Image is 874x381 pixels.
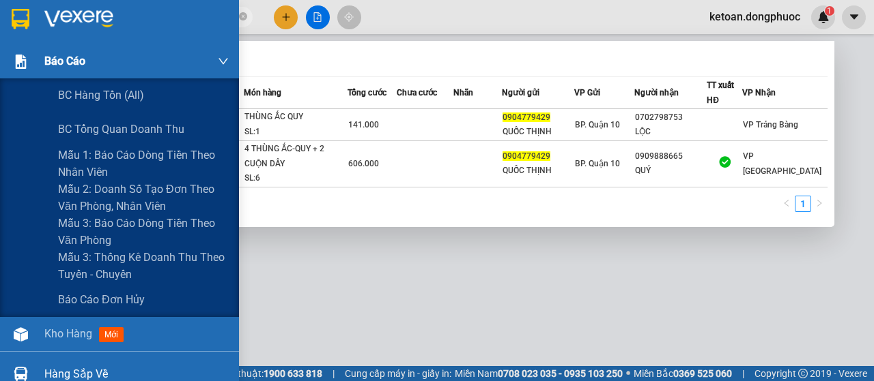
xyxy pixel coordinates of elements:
[14,367,28,381] img: warehouse-icon
[58,87,144,104] span: BC hàng tồn (all)
[815,199,823,207] span: right
[742,88,776,97] span: VP Nhận
[58,291,145,308] span: báo cáo đơn hủy
[635,110,706,125] div: 0702798753
[14,55,28,69] img: solution-icon
[783,199,791,207] span: left
[44,52,85,70] span: Báo cáo
[811,196,828,212] button: right
[795,196,810,211] a: 1
[502,88,539,97] span: Người gửi
[575,120,620,129] span: BP. Quận 10
[239,12,247,20] span: close-circle
[503,164,574,178] div: QUỐC THỊNH
[244,110,347,125] div: THÙNG ẮC QUY
[397,88,437,97] span: Chưa cước
[743,151,821,176] span: VP [GEOGRAPHIC_DATA]
[12,9,29,29] img: logo-vxr
[58,181,229,215] span: Mẫu 2: Doanh số tạo đơn theo Văn phòng, nhân viên
[218,56,229,67] span: down
[348,159,379,168] span: 606.000
[574,88,600,97] span: VP Gửi
[244,88,281,97] span: Món hàng
[743,120,798,129] span: VP Trảng Bàng
[239,11,247,24] span: close-circle
[707,80,734,105] span: TT xuất HĐ
[503,151,550,161] span: 0904779429
[778,196,795,212] li: Previous Page
[348,88,386,97] span: Tổng cước
[99,327,124,342] span: mới
[778,196,795,212] button: left
[58,121,184,138] span: BC tổng quan doanh thu
[635,125,706,139] div: LỘC
[811,196,828,212] li: Next Page
[635,149,706,164] div: 0909888665
[503,112,550,122] span: 0904779429
[244,142,347,171] div: 4 THÙNG ẮC-QUY + 2 CUỘN DÂY
[58,215,229,249] span: Mẫu 3: Báo cáo dòng tiền theo văn phòng
[635,164,706,178] div: QUÝ
[575,159,620,168] span: BP. Quận 10
[14,327,28,341] img: warehouse-icon
[348,120,379,129] span: 141.000
[795,196,811,212] li: 1
[244,171,347,186] div: SL: 6
[453,88,473,97] span: Nhãn
[634,88,679,97] span: Người nhận
[58,249,229,283] span: Mẫu 3: Thống kê doanh thu theo tuyến - chuyến
[44,327,92,340] span: Kho hàng
[244,125,347,140] div: SL: 1
[503,125,574,139] div: QUỐC THỊNH
[58,147,229,181] span: Mẫu 1: Báo cáo dòng tiền theo nhân viên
